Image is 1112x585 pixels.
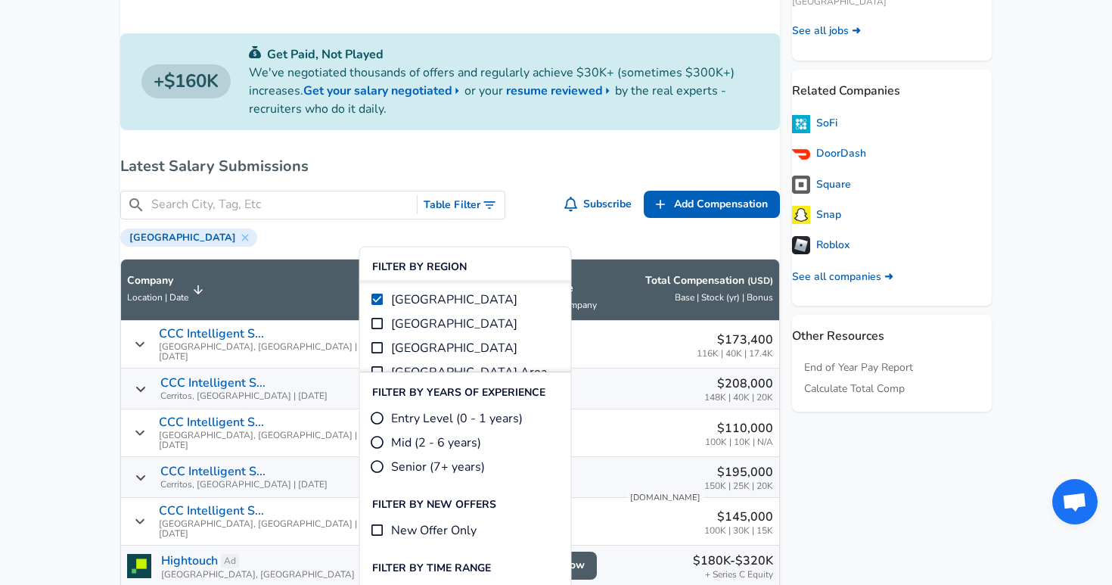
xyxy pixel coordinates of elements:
[693,552,773,570] p: $180K-$320K
[391,339,517,357] span: [GEOGRAPHIC_DATA]
[391,409,523,428] span: Entry Level (0 - 1 years)
[792,70,992,100] p: Related Companies
[372,497,496,512] p: Filter By New Offers
[561,191,638,219] button: Subscribe
[123,232,242,244] span: [GEOGRAPHIC_DATA]
[792,176,810,194] img: tfpSJ3m.png
[391,434,481,452] span: Mid (2 - 6 years)
[792,206,810,224] img: utbcvAR.png
[159,327,264,341] p: CCC Intelligent S...
[792,176,851,194] a: Square
[644,191,780,219] a: Add Compensation
[506,82,615,100] a: resume reviewed
[792,115,810,133] img: 1oE3LOb.png
[391,315,517,333] span: [GEOGRAPHIC_DATA]
[674,195,768,214] span: Add Compensation
[303,82,464,100] a: Get your salary negotiated
[804,360,913,375] a: End of Year Pay Report
[704,508,773,526] p: $145,000
[127,273,208,307] span: CompanyLocation | Date
[127,273,188,288] p: Company
[160,391,328,401] span: Cerritos, [GEOGRAPHIC_DATA] | [DATE]
[161,570,355,580] span: [GEOGRAPHIC_DATA], [GEOGRAPHIC_DATA]
[127,291,188,303] span: Location | Date
[705,419,773,437] p: $110,000
[161,552,218,570] a: Hightouch
[391,458,485,476] span: Senior (7+ years)
[704,393,773,403] span: 148K | 40K | 20K
[221,554,239,568] a: Ad
[792,206,841,224] a: Snap
[159,342,367,362] span: [GEOGRAPHIC_DATA], [GEOGRAPHIC_DATA] | [DATE]
[704,526,773,536] span: 100K | 30K | 15K
[675,291,773,303] span: Base | Stock (yr) | Bonus
[372,260,467,275] p: Filter By Region
[792,315,992,345] p: Other Resources
[792,145,810,163] img: coaYGfn.png
[697,349,773,359] span: 116K | 40K | 17.4K
[127,554,151,578] img: hightouchlogo.png
[705,437,773,447] span: 100K | 10K | N/A
[418,191,505,219] button: Toggle Search Filters
[372,561,491,576] p: Filter By Time Range
[159,415,264,429] p: CCC Intelligent S...
[120,229,257,247] div: [GEOGRAPHIC_DATA]
[151,195,411,214] input: Search City, Tag, Etc
[160,480,328,490] span: Cerritos, [GEOGRAPHIC_DATA] | [DATE]
[391,291,517,309] span: [GEOGRAPHIC_DATA]
[160,465,266,478] p: CCC Intelligent S...
[705,570,773,580] span: + Series C Equity
[697,331,773,349] p: $173,400
[391,521,477,540] span: New Offer Only
[249,64,759,118] p: We've negotiated thousands of offers and regularly achieve $30K+ (sometimes $300K+) increases. or...
[792,236,810,254] img: z1DfQjE.png
[747,275,773,288] button: (USD)
[792,145,866,163] a: DoorDash
[160,376,266,390] p: CCC Intelligent S...
[391,363,547,381] span: [GEOGRAPHIC_DATA] Area
[159,431,367,450] span: [GEOGRAPHIC_DATA], [GEOGRAPHIC_DATA] | [DATE]
[704,463,773,481] p: $195,000
[792,23,861,39] a: See all jobs ➜
[249,45,759,64] p: Get Paid, Not Played
[704,375,773,393] p: $208,000
[1052,479,1098,524] div: Open chat
[159,519,367,539] span: [GEOGRAPHIC_DATA], [GEOGRAPHIC_DATA] | [DATE]
[249,46,261,58] img: svg+xml;base64,PHN2ZyB4bWxucz0iaHR0cDovL3d3dy53My5vcmcvMjAwMC9zdmciIGZpbGw9IiMwYzU0NjAiIHZpZXdCb3...
[792,236,850,254] a: Roblox
[792,269,893,285] a: See all companies ➜
[792,115,837,133] a: SoFi
[804,381,905,397] a: Calculate Total Comp
[645,273,773,288] p: Total Compensation
[626,273,773,307] span: Total Compensation (USD) Base | Stock (yr) | Bonus
[704,481,773,491] span: 150K | 25K | 20K
[159,504,264,518] p: CCC Intelligent S...
[120,154,780,179] h6: Latest Salary Submissions
[141,64,231,99] a: $160K
[372,385,545,400] p: Filter By Years Of Experience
